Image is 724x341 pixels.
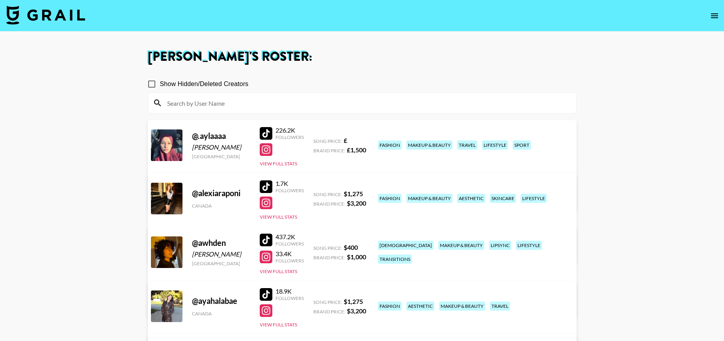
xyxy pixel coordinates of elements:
[275,250,304,258] div: 33.4K
[482,141,508,150] div: lifestyle
[275,295,304,301] div: Followers
[192,238,250,248] div: @ awhden
[275,187,304,193] div: Followers
[378,241,434,250] div: [DEMOGRAPHIC_DATA]
[275,241,304,247] div: Followers
[192,131,250,141] div: @ .aylaaaa
[344,244,358,251] strong: $ 400
[378,255,412,264] div: transitions
[344,137,347,144] strong: £
[313,191,342,197] span: Song Price:
[313,299,342,305] span: Song Price:
[275,233,304,241] div: 437.2K
[707,8,722,24] button: open drawer
[313,201,345,207] span: Brand Price:
[192,260,250,266] div: [GEOGRAPHIC_DATA]
[313,309,345,315] span: Brand Price:
[192,188,250,198] div: @ alexiaraponi
[192,154,250,159] div: [GEOGRAPHIC_DATA]
[406,302,434,311] div: aesthetic
[6,6,85,24] img: Grail Talent
[313,148,345,154] span: Brand Price:
[489,241,511,250] div: lipsync
[275,287,304,295] div: 18.9K
[260,268,297,274] button: View Full Stats
[347,253,366,260] strong: $ 1,000
[378,302,402,311] div: fashion
[313,255,345,260] span: Brand Price:
[260,214,297,220] button: View Full Stats
[192,250,250,258] div: [PERSON_NAME]
[192,311,250,317] div: Canada
[344,190,363,197] strong: $ 1,275
[406,141,452,150] div: makeup & beauty
[347,146,366,154] strong: £ 1,500
[275,258,304,264] div: Followers
[347,199,366,207] strong: $ 3,200
[457,141,477,150] div: travel
[160,79,249,89] span: Show Hidden/Deleted Creators
[275,180,304,187] div: 1.7K
[378,194,402,203] div: fashion
[490,302,510,311] div: travel
[192,203,250,209] div: Canada
[457,194,485,203] div: aesthetic
[260,161,297,167] button: View Full Stats
[275,126,304,134] div: 226.2K
[260,322,297,328] button: View Full Stats
[378,141,402,150] div: fashion
[516,241,542,250] div: lifestyle
[406,194,452,203] div: makeup & beauty
[438,241,484,250] div: makeup & beauty
[347,307,366,315] strong: $ 3,200
[162,97,571,109] input: Search by User Name
[192,143,250,151] div: [PERSON_NAME]
[313,138,342,144] span: Song Price:
[513,141,531,150] div: sport
[275,134,304,140] div: Followers
[148,51,577,63] h1: [PERSON_NAME] 's Roster:
[192,296,250,306] div: @ ayahalabae
[313,245,342,251] span: Song Price:
[344,298,363,305] strong: $ 1,275
[490,194,516,203] div: skincare
[521,194,547,203] div: lifestyle
[439,302,485,311] div: makeup & beauty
